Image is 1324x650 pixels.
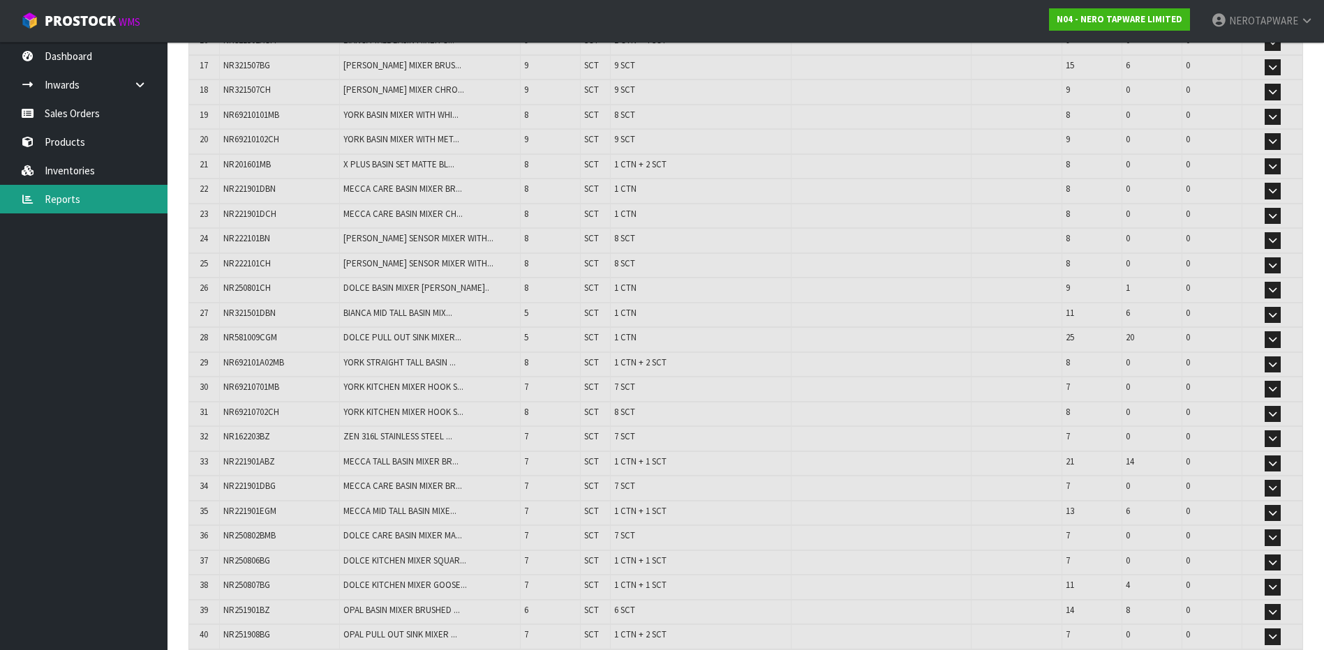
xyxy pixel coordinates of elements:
span: 27 [200,307,208,319]
span: YORK KITCHEN MIXER HOOK S... [343,406,463,418]
span: MECCA TALL BASIN MIXER BR... [343,455,459,467]
span: NR222101BN [223,232,270,244]
span: NR692101A02MB [223,356,284,368]
span: 0 [1186,158,1190,170]
span: 1 CTN [614,208,637,220]
span: SCT [584,232,599,244]
span: 7 [1066,529,1070,541]
span: SCT [584,628,599,640]
span: 9 [1066,84,1070,96]
span: YORK KITCHEN MIXER HOOK S... [343,381,463,393]
span: 0 [1126,480,1130,492]
span: 38 [200,579,208,591]
span: 0 [1126,133,1130,145]
span: MECCA CARE BASIN MIXER CH... [343,208,463,220]
span: NR321507BG [223,59,270,71]
span: 7 SCT [614,381,635,393]
span: NR250806BG [223,554,270,566]
span: 8 [1066,232,1070,244]
span: 7 [524,505,528,517]
span: 0 [1186,84,1190,96]
span: 0 [1126,529,1130,541]
span: 33 [200,455,208,467]
span: DOLCE KITCHEN MIXER GOOSE... [343,579,467,591]
span: 0 [1186,183,1190,195]
span: NR221901ABZ [223,455,275,467]
span: SCT [584,579,599,591]
span: NR69210701MB [223,381,279,393]
span: 9 SCT [614,59,635,71]
span: 8 [524,208,528,220]
span: SCT [584,109,599,121]
span: 13 [1066,505,1074,517]
span: 0 [1126,183,1130,195]
span: 34 [200,480,208,492]
span: 22 [200,183,208,195]
span: [PERSON_NAME] MIXER BRUS... [343,59,461,71]
span: 0 [1126,381,1130,393]
span: 9 [1066,282,1070,294]
span: 8 [1066,109,1070,121]
span: 0 [1186,331,1190,343]
small: WMS [119,15,140,29]
span: 8 [524,282,528,294]
span: 9 [1066,133,1070,145]
span: 8 [1066,158,1070,170]
span: 1 CTN [614,331,637,343]
span: 20 [200,133,208,145]
span: 8 [524,356,528,368]
span: 0 [1186,480,1190,492]
span: 35 [200,505,208,517]
span: X PLUS BASIN SET MATTE BL... [343,158,454,170]
span: SCT [584,356,599,368]
span: 7 [524,430,528,442]
span: SCT [584,406,599,418]
span: 7 [524,554,528,566]
span: SCT [584,529,599,541]
span: NEROTAPWARE [1229,14,1298,27]
span: 18 [200,84,208,96]
span: 9 [524,133,528,145]
span: 0 [1186,133,1190,145]
span: 1 CTN + 2 SCT [614,628,667,640]
span: 0 [1186,430,1190,442]
span: 6 [524,604,528,616]
span: 1 CTN + 1 SCT [614,554,667,566]
span: 8 SCT [614,406,635,418]
span: NR250807BG [223,579,270,591]
span: 29 [200,356,208,368]
span: SCT [584,158,599,170]
span: 7 [1066,480,1070,492]
span: YORK STRAIGHT TALL BASIN ... [343,356,456,368]
span: SCT [584,183,599,195]
span: 14 [1126,455,1134,467]
span: 5 [524,331,528,343]
span: SCT [584,554,599,566]
span: 9 SCT [614,133,635,145]
span: 39 [200,604,208,616]
span: 8 [524,109,528,121]
span: [PERSON_NAME] MIXER CHRO... [343,84,464,96]
span: 0 [1186,257,1190,269]
span: 0 [1126,406,1130,418]
span: SCT [584,480,599,492]
span: 0 [1126,356,1130,368]
span: 20 [1126,331,1134,343]
span: 0 [1186,282,1190,294]
span: 0 [1186,554,1190,566]
span: 17 [200,59,208,71]
span: 0 [1186,208,1190,220]
span: 7 [524,529,528,541]
span: 0 [1186,579,1190,591]
span: 9 [524,84,528,96]
span: 8 [524,406,528,418]
span: 1 CTN [614,282,637,294]
span: 1 CTN + 1 SCT [614,455,667,467]
span: 7 [1066,381,1070,393]
span: 8 [524,232,528,244]
span: 1 CTN [614,307,637,319]
span: 24 [200,232,208,244]
span: 7 [524,455,528,467]
span: 1 CTN + 1 SCT [614,579,667,591]
span: 26 [200,282,208,294]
